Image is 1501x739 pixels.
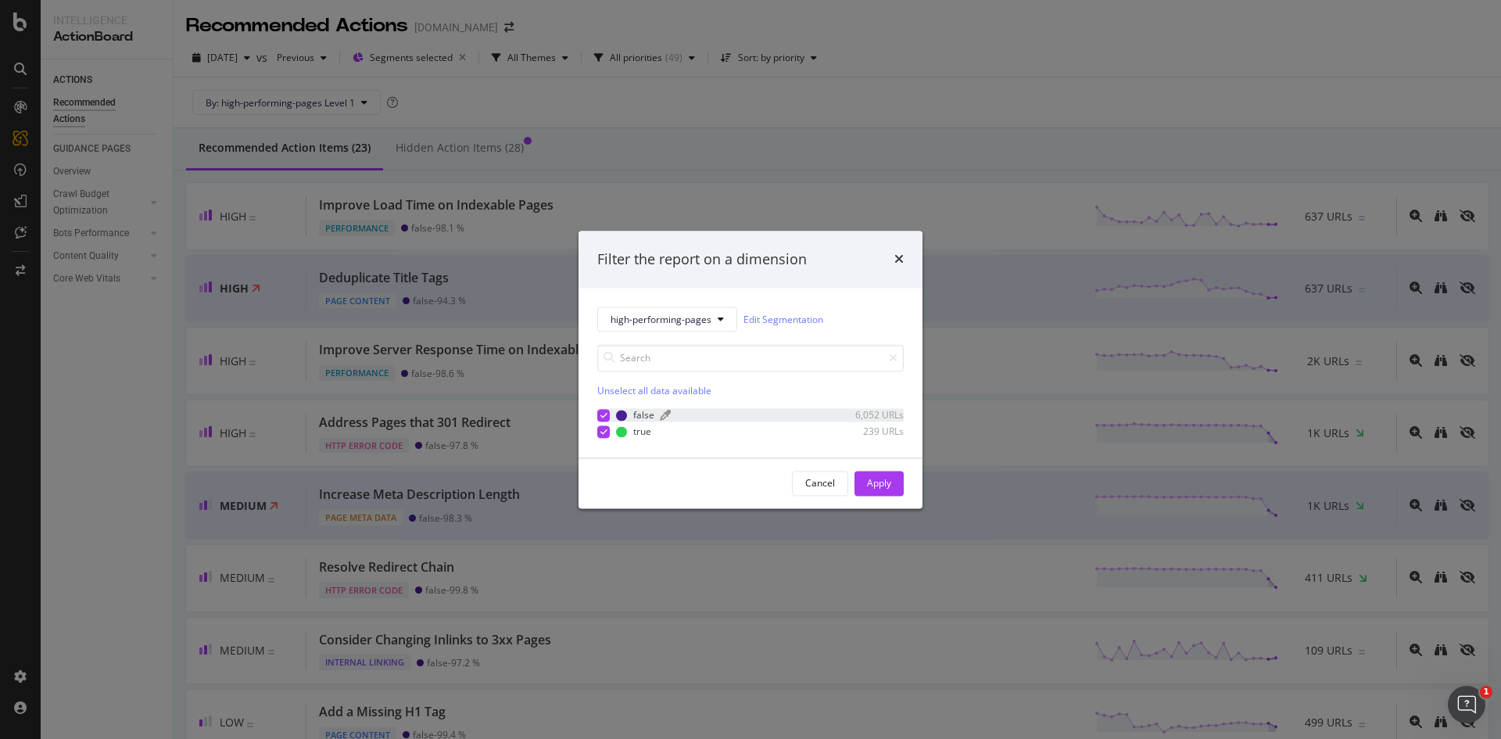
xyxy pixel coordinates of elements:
div: times [894,249,904,270]
div: 6,052 URLs [827,409,904,422]
div: Unselect all data available [597,385,904,398]
div: Apply [867,476,891,490]
input: Search [597,345,904,372]
button: Apply [854,471,904,496]
button: high-performing-pages [597,307,737,332]
button: Cancel [792,471,848,496]
div: modal [579,231,922,508]
div: false [633,409,654,422]
div: Filter the report on a dimension [597,249,807,270]
a: Edit Segmentation [743,311,823,328]
iframe: Intercom live chat [1448,686,1485,723]
span: 1 [1480,686,1492,698]
span: high-performing-pages [611,313,711,326]
div: 239 URLs [827,425,904,439]
div: true [633,425,651,439]
div: Cancel [805,476,835,490]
